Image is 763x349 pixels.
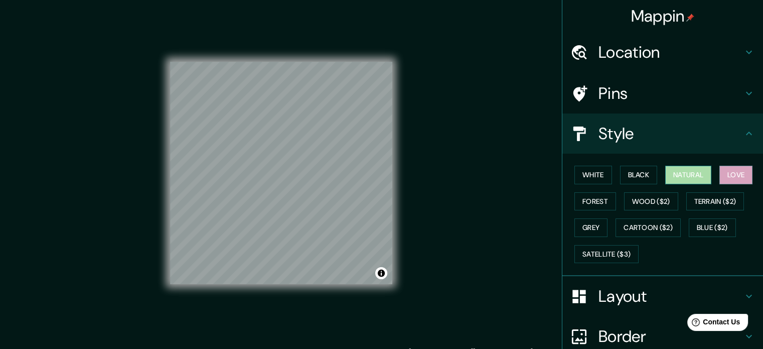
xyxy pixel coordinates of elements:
[562,32,763,72] div: Location
[598,326,743,346] h4: Border
[562,276,763,316] div: Layout
[689,218,736,237] button: Blue ($2)
[624,192,678,211] button: Wood ($2)
[598,83,743,103] h4: Pins
[598,286,743,306] h4: Layout
[375,267,387,279] button: Toggle attribution
[598,124,743,144] h4: Style
[574,245,639,264] button: Satellite ($3)
[574,192,616,211] button: Forest
[620,166,658,184] button: Black
[686,14,694,22] img: pin-icon.png
[719,166,752,184] button: Love
[574,218,607,237] button: Grey
[616,218,681,237] button: Cartoon ($2)
[631,6,695,26] h4: Mappin
[562,113,763,154] div: Style
[674,310,752,338] iframe: Help widget launcher
[574,166,612,184] button: White
[562,73,763,113] div: Pins
[170,62,392,284] canvas: Map
[686,192,744,211] button: Terrain ($2)
[665,166,711,184] button: Natural
[598,42,743,62] h4: Location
